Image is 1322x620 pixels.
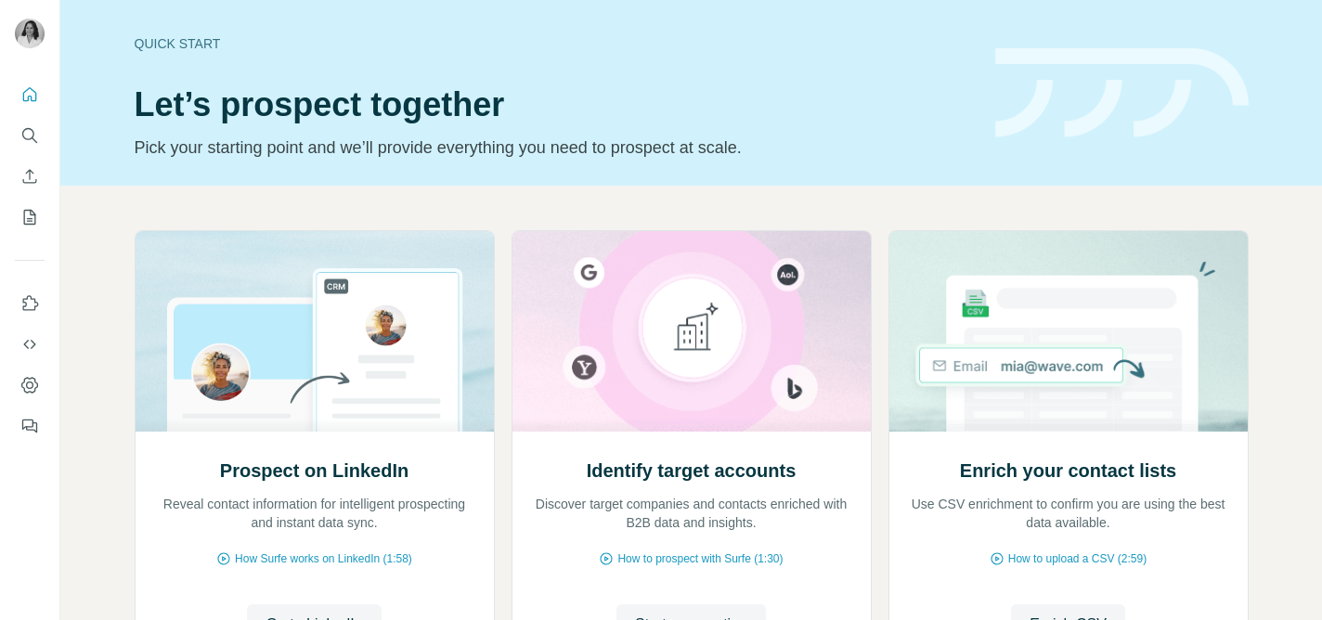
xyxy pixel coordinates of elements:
[15,78,45,111] button: Quick start
[908,495,1229,532] p: Use CSV enrichment to confirm you are using the best data available.
[154,495,475,532] p: Reveal contact information for intelligent prospecting and instant data sync.
[15,328,45,361] button: Use Surfe API
[1008,550,1147,567] span: How to upload a CSV (2:59)
[15,409,45,443] button: Feedback
[135,135,973,161] p: Pick your starting point and we’ll provide everything you need to prospect at scale.
[888,231,1249,432] img: Enrich your contact lists
[15,200,45,234] button: My lists
[135,231,495,432] img: Prospect on LinkedIn
[617,550,783,567] span: How to prospect with Surfe (1:30)
[220,458,408,484] h2: Prospect on LinkedIn
[15,160,45,193] button: Enrich CSV
[995,48,1249,138] img: banner
[135,34,973,53] div: Quick start
[960,458,1176,484] h2: Enrich your contact lists
[587,458,797,484] h2: Identify target accounts
[15,368,45,402] button: Dashboard
[512,231,872,432] img: Identify target accounts
[15,119,45,152] button: Search
[135,86,973,123] h1: Let’s prospect together
[15,19,45,48] img: Avatar
[15,287,45,320] button: Use Surfe on LinkedIn
[235,550,412,567] span: How Surfe works on LinkedIn (1:58)
[531,495,852,532] p: Discover target companies and contacts enriched with B2B data and insights.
